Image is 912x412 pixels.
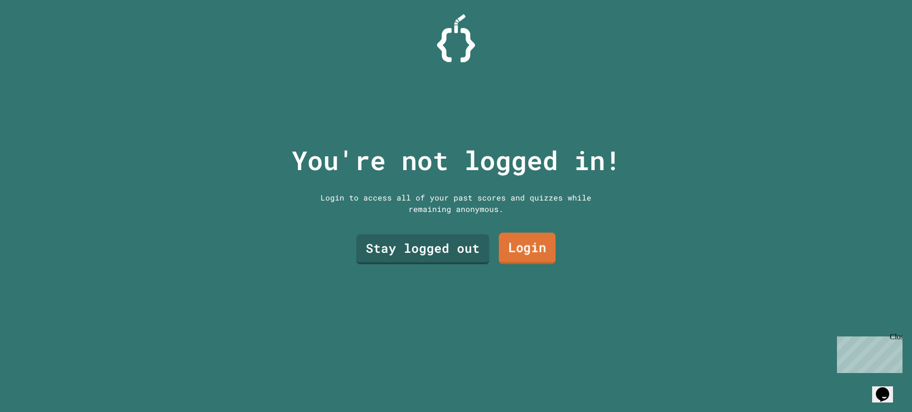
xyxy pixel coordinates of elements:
p: You're not logged in! [292,141,621,180]
a: Stay logged out [356,234,489,264]
div: Chat with us now!Close [4,4,66,60]
iframe: chat widget [872,374,902,402]
a: Login [499,233,556,264]
div: Login to access all of your past scores and quizzes while remaining anonymous. [313,192,598,215]
img: Logo.svg [437,14,475,62]
iframe: chat widget [833,333,902,373]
